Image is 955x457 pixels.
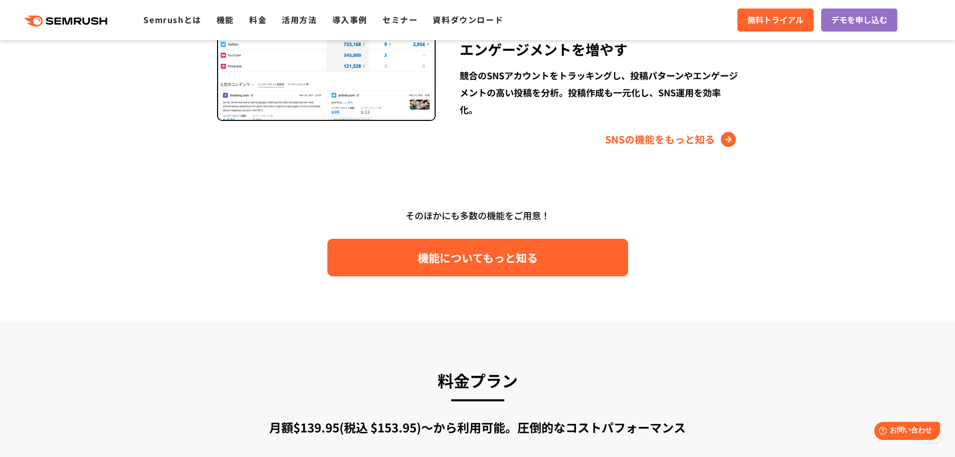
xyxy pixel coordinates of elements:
[327,239,628,276] a: 機能についてもっと知る
[831,14,887,27] span: デモを申し込む
[821,9,897,32] a: デモを申し込む
[605,131,738,147] a: SNSの機能をもっと知る
[747,14,804,27] span: 無料トライアル
[143,14,201,26] a: Semrushとは
[215,367,741,394] h3: 料金プラン
[433,14,503,26] a: 資料ダウンロード
[217,14,234,26] a: 機能
[249,14,267,26] a: 料金
[215,418,741,436] div: 月額$139.95(税込 $153.95)〜から利用可能。圧倒的なコストパフォーマンス
[282,14,317,26] a: 活用方法
[418,249,538,266] span: 機能についてもっと知る
[866,418,944,446] iframe: Help widget launcher
[737,9,814,32] a: 無料トライアル
[189,206,766,225] div: そのほかにも多数の機能をご用意！
[460,67,738,118] div: 競合のSNSアカウントをトラッキングし、投稿パターンやエンゲージメントの高い投稿を分析。投稿作成も一元化し、SNS運用を効率化。
[383,14,418,26] a: セミナー
[332,14,367,26] a: 導入事例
